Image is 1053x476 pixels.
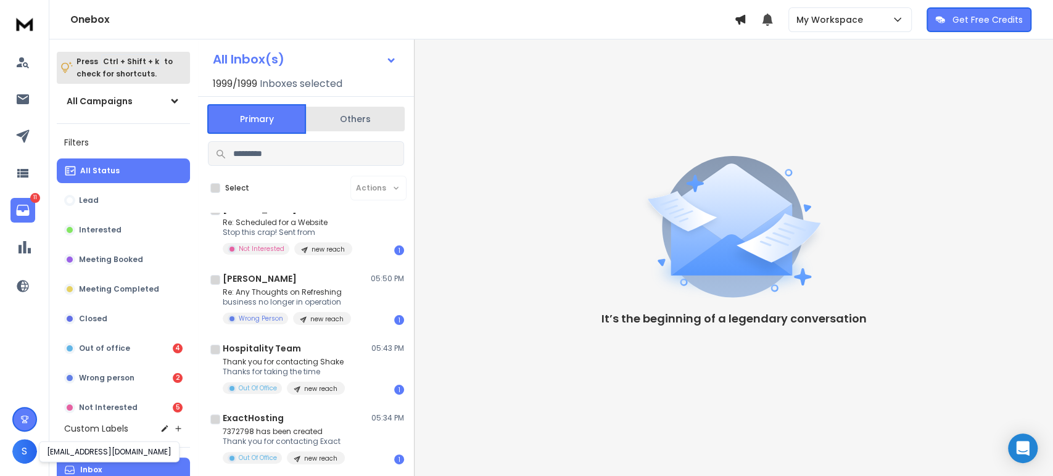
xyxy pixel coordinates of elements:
h1: All Campaigns [67,95,133,107]
button: Not Interested5 [57,395,190,420]
p: 05:43 PM [371,343,404,353]
p: Thank you for contacting Shake [223,357,345,367]
p: Out of office [79,343,130,353]
p: Lead [79,195,99,205]
button: Wrong person2 [57,366,190,390]
img: logo [12,12,37,35]
p: All Status [80,166,120,176]
p: 7372798 has been created [223,427,345,437]
p: 05:50 PM [371,274,404,284]
div: 1 [394,245,404,255]
button: All Status [57,158,190,183]
p: Wrong person [79,373,134,383]
p: Meeting Completed [79,284,159,294]
p: Closed [79,314,107,324]
p: new reach [310,314,344,324]
button: All Campaigns [57,89,190,113]
p: Meeting Booked [79,255,143,265]
div: 2 [173,373,183,383]
p: new reach [304,384,337,393]
p: My Workspace [796,14,868,26]
div: Open Intercom Messenger [1008,433,1038,463]
p: Not Interested [79,403,138,412]
button: Get Free Credits [927,7,1031,32]
div: [EMAIL_ADDRESS][DOMAIN_NAME] [39,441,180,462]
label: Select [225,183,249,193]
p: It’s the beginning of a legendary conversation [601,310,867,327]
h3: Custom Labels [64,422,128,435]
button: Interested [57,218,190,242]
p: Stop this crap! Sent from [223,228,352,237]
button: Meeting Booked [57,247,190,272]
button: All Inbox(s) [203,47,407,72]
div: 4 [173,343,183,353]
p: 05:34 PM [371,413,404,423]
h3: Filters [57,134,190,151]
p: Out Of Office [239,384,277,393]
h1: Hospitality Team [223,342,301,355]
p: Get Free Credits [952,14,1023,26]
p: Inbox [80,465,102,475]
button: Out of office4 [57,336,190,361]
h1: All Inbox(s) [213,53,284,65]
h1: [PERSON_NAME] [223,273,297,285]
button: Lead [57,188,190,213]
div: 1 [394,385,404,395]
span: Ctrl + Shift + k [101,54,161,68]
button: Primary [207,104,306,134]
p: new reach [304,454,337,463]
div: 1 [394,315,404,325]
p: Thanks for taking the time [223,367,345,377]
p: Thank you for contacting Exact [223,437,345,446]
p: Interested [79,225,122,235]
span: 1999 / 1999 [213,76,257,91]
p: Re: Scheduled for a Website [223,218,352,228]
button: S [12,439,37,464]
p: Re: Any Thoughts on Refreshing [223,287,351,297]
button: Closed [57,306,190,331]
p: Wrong Person [239,314,283,323]
a: 11 [10,198,35,223]
p: Press to check for shortcuts. [76,55,173,80]
h3: Inboxes selected [260,76,342,91]
h1: ExactHosting [223,412,284,424]
p: business no longer in operation [223,297,351,307]
div: 5 [173,403,183,412]
p: 11 [30,193,40,203]
p: Out Of Office [239,453,277,462]
p: new reach [312,245,345,254]
button: Meeting Completed [57,277,190,302]
h1: Onebox [70,12,734,27]
button: Others [306,105,405,133]
p: Not Interested [239,244,284,253]
div: 1 [394,454,404,464]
